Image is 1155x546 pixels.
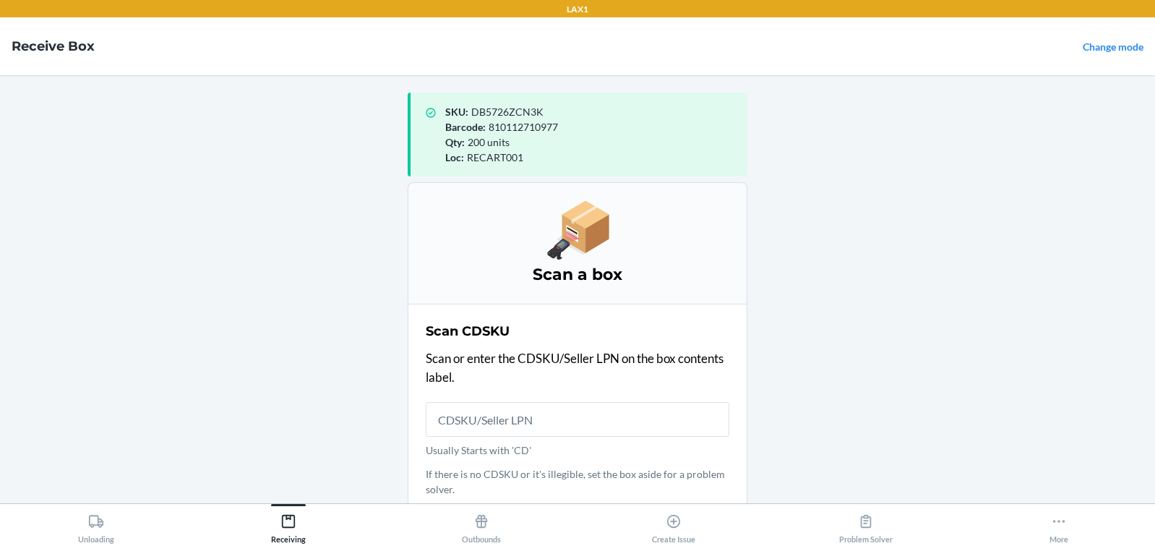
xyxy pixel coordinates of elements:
div: Create Issue [652,508,695,544]
p: If there is no CDSKU or it's illegible, set the box aside for a problem solver. [426,466,729,497]
h3: Scan a box [426,263,729,286]
a: Change mode [1083,40,1143,53]
input: Usually Starts with 'CD' [426,402,729,437]
span: RECART001 [467,151,523,163]
div: Problem Solver [839,508,893,544]
span: Barcode : [445,121,486,133]
span: 200 units [468,136,510,148]
button: Create Issue [577,504,770,544]
div: Unloading [78,508,114,544]
span: Loc : [445,151,464,163]
div: More [1049,508,1068,544]
span: DB5726ZCN3K [471,106,544,118]
span: 810112710977 [489,121,558,133]
span: Qty : [445,136,465,148]
div: Outbounds [462,508,501,544]
span: SKU : [445,106,468,118]
p: LAX1 [567,3,588,16]
p: Usually Starts with 'CD' [426,443,729,458]
h4: Receive Box [12,37,95,56]
p: Scan or enter the CDSKU/Seller LPN on the box contents label. [426,349,729,386]
div: Receiving [271,508,306,544]
button: Problem Solver [770,504,962,544]
button: More [963,504,1155,544]
button: Outbounds [385,504,577,544]
h2: Scan CDSKU [426,322,510,341]
button: Receiving [192,504,385,544]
